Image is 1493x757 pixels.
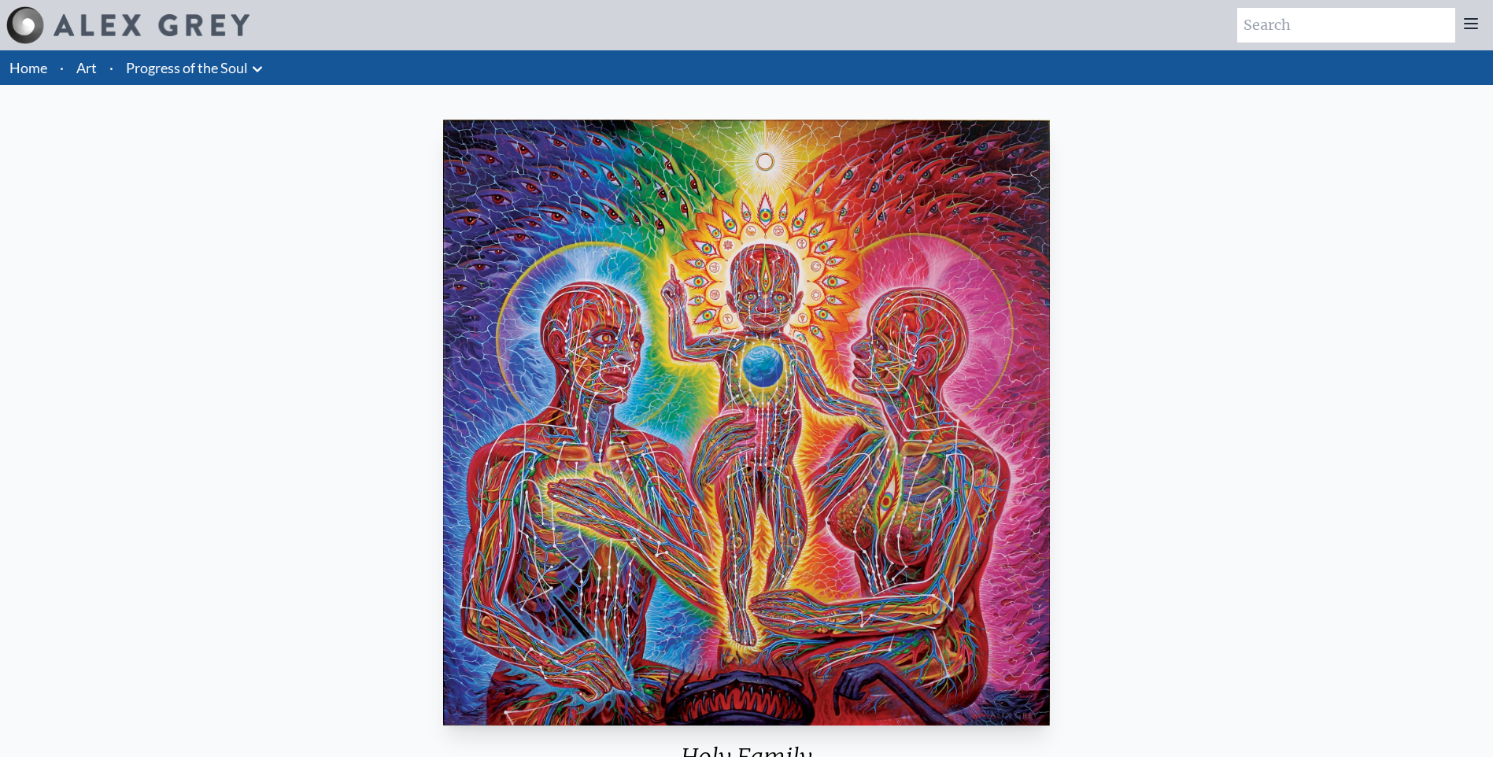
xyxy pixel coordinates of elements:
a: Progress of the Soul [126,57,248,79]
img: Holy-Family-2007-Alex-Grey-watermarked.jpg [443,120,1051,726]
li: · [54,50,70,85]
li: · [103,50,120,85]
a: Home [9,59,47,76]
input: Search [1237,8,1455,42]
a: Art [76,57,97,79]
